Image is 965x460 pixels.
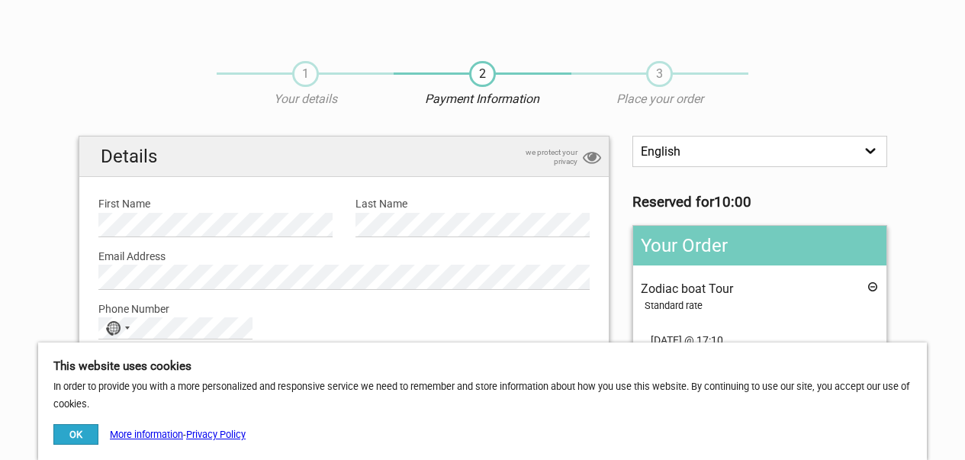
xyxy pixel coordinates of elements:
[99,318,137,338] button: Selected country
[394,91,571,108] p: Payment Information
[38,343,927,460] div: In order to provide you with a more personalized and responsive service we need to remember and s...
[53,424,246,445] div: -
[501,148,577,166] span: we protect your privacy
[641,332,878,349] span: [DATE] @ 17:10
[110,429,183,440] a: More information
[714,194,751,211] strong: 10:00
[632,194,886,211] h3: Reserved for
[98,248,590,265] label: Email Address
[217,91,394,108] p: Your details
[469,61,496,87] span: 2
[53,424,98,445] button: OK
[98,195,333,212] label: First Name
[641,281,733,296] span: Zodiac boat Tour
[98,301,590,317] label: Phone Number
[186,429,246,440] a: Privacy Policy
[79,137,610,177] h2: Details
[645,298,878,314] div: Standard rate
[571,91,748,108] p: Place your order
[646,61,673,87] span: 3
[355,195,590,212] label: Last Name
[583,148,601,169] i: privacy protection
[633,226,886,265] h2: Your Order
[292,61,319,87] span: 1
[53,358,912,375] h5: This website uses cookies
